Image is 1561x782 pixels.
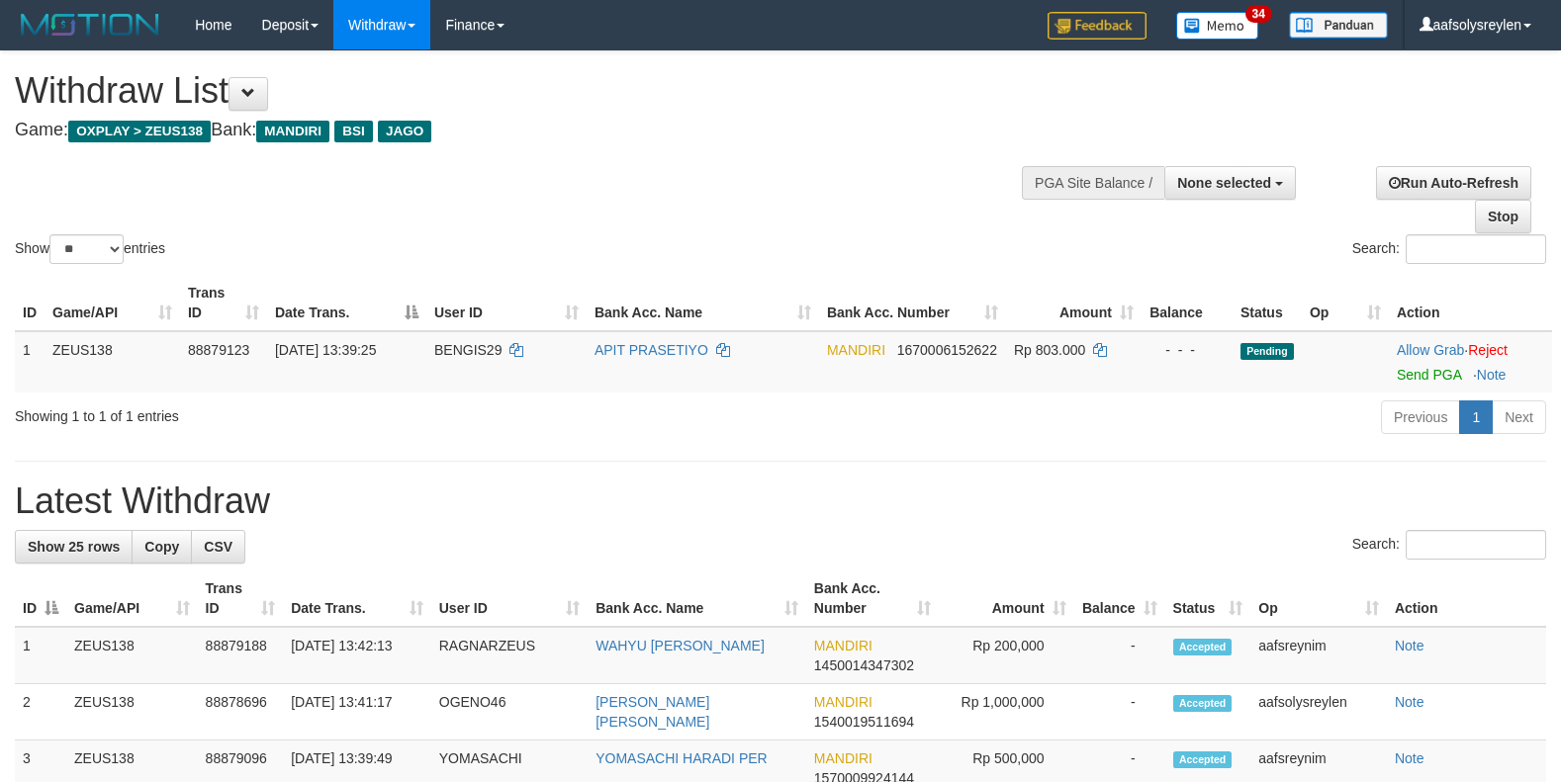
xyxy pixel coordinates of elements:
[1395,750,1424,766] a: Note
[1289,12,1388,39] img: panduan.png
[1142,275,1233,331] th: Balance
[434,342,502,358] span: BENGIS29
[1149,340,1225,360] div: - - -
[939,684,1074,740] td: Rp 1,000,000
[15,10,165,40] img: MOTION_logo.png
[49,234,124,264] select: Showentries
[827,342,885,358] span: MANDIRI
[596,694,709,730] a: [PERSON_NAME] [PERSON_NAME]
[1250,684,1387,740] td: aafsolysreylen
[1406,530,1546,560] input: Search:
[939,570,1074,627] th: Amount: activate to sort column ascending
[1387,570,1546,627] th: Action
[431,684,588,740] td: OGENO46
[1389,275,1552,331] th: Action
[68,121,211,142] span: OXPLAY > ZEUS138
[1173,695,1233,712] span: Accepted
[1074,627,1165,684] td: -
[1468,342,1508,358] a: Reject
[587,275,819,331] th: Bank Acc. Name: activate to sort column ascending
[15,331,45,392] td: 1
[198,570,284,627] th: Trans ID: activate to sort column ascending
[806,570,939,627] th: Bank Acc. Number: activate to sort column ascending
[15,121,1021,140] h4: Game: Bank:
[188,342,249,358] span: 88879123
[1459,400,1493,434] a: 1
[431,627,588,684] td: RAGNARZEUS
[1074,684,1165,740] td: -
[1352,234,1546,264] label: Search:
[1173,751,1233,768] span: Accepted
[814,694,872,710] span: MANDIRI
[1240,343,1294,360] span: Pending
[819,275,1006,331] th: Bank Acc. Number: activate to sort column ascending
[814,714,914,730] span: Copy 1540019511694 to clipboard
[180,275,267,331] th: Trans ID: activate to sort column ascending
[132,530,192,564] a: Copy
[1376,166,1531,200] a: Run Auto-Refresh
[426,275,587,331] th: User ID: activate to sort column ascending
[256,121,329,142] span: MANDIRI
[1475,200,1531,233] a: Stop
[1177,175,1271,191] span: None selected
[15,275,45,331] th: ID
[1165,570,1251,627] th: Status: activate to sort column ascending
[814,638,872,653] span: MANDIRI
[1048,12,1147,40] img: Feedback.jpg
[897,342,997,358] span: Copy 1670006152622 to clipboard
[1250,570,1387,627] th: Op: activate to sort column ascending
[66,570,198,627] th: Game/API: activate to sort column ascending
[334,121,373,142] span: BSI
[1022,166,1164,200] div: PGA Site Balance /
[267,275,426,331] th: Date Trans.: activate to sort column descending
[939,627,1074,684] td: Rp 200,000
[1477,367,1507,383] a: Note
[15,627,66,684] td: 1
[198,684,284,740] td: 88878696
[1233,275,1302,331] th: Status
[191,530,245,564] a: CSV
[283,627,431,684] td: [DATE] 13:42:13
[1014,342,1085,358] span: Rp 803.000
[1395,694,1424,710] a: Note
[595,342,708,358] a: APIT PRASETIYO
[1492,400,1546,434] a: Next
[378,121,431,142] span: JAGO
[15,398,636,426] div: Showing 1 to 1 of 1 entries
[1395,638,1424,653] a: Note
[144,539,179,555] span: Copy
[814,750,872,766] span: MANDIRI
[596,750,767,766] a: YOMASACHI HARADI PER
[66,684,198,740] td: ZEUS138
[1406,234,1546,264] input: Search:
[283,570,431,627] th: Date Trans.: activate to sort column ascending
[1397,342,1468,358] span: ·
[283,684,431,740] td: [DATE] 13:41:17
[1176,12,1259,40] img: Button%20Memo.svg
[1397,342,1464,358] a: Allow Grab
[204,539,232,555] span: CSV
[15,234,165,264] label: Show entries
[1164,166,1296,200] button: None selected
[275,342,376,358] span: [DATE] 13:39:25
[1074,570,1165,627] th: Balance: activate to sort column ascending
[45,275,180,331] th: Game/API: activate to sort column ascending
[15,481,1546,521] h1: Latest Withdraw
[198,627,284,684] td: 88879188
[1245,5,1272,23] span: 34
[15,530,133,564] a: Show 25 rows
[15,684,66,740] td: 2
[1173,639,1233,655] span: Accepted
[431,570,588,627] th: User ID: activate to sort column ascending
[28,539,120,555] span: Show 25 rows
[814,657,914,673] span: Copy 1450014347302 to clipboard
[45,331,180,392] td: ZEUS138
[1381,400,1460,434] a: Previous
[1352,530,1546,560] label: Search:
[1397,367,1461,383] a: Send PGA
[1250,627,1387,684] td: aafsreynim
[596,638,765,653] a: WAHYU [PERSON_NAME]
[15,570,66,627] th: ID: activate to sort column descending
[588,570,806,627] th: Bank Acc. Name: activate to sort column ascending
[1302,275,1389,331] th: Op: activate to sort column ascending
